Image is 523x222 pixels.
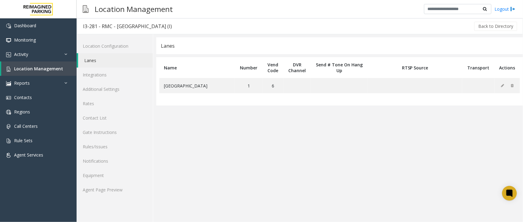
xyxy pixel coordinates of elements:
span: Contacts [14,94,32,100]
th: RTSP Source [368,57,462,78]
a: Equipment [77,168,153,183]
img: 'icon' [6,153,11,158]
img: 'icon' [6,67,11,72]
a: Location Configuration [77,39,153,53]
img: 'icon' [6,110,11,115]
th: DVR Channel [283,57,311,78]
a: Gate Instructions [77,125,153,139]
img: 'icon' [6,24,11,28]
th: Number [235,57,263,78]
a: Notifications [77,154,153,168]
span: Call Centers [14,123,38,129]
img: 'icon' [6,139,11,143]
a: Location Management [1,61,77,76]
a: Rules/Issues [77,139,153,154]
td: 1 [235,78,263,93]
span: Activity [14,51,28,57]
span: Reports [14,80,30,86]
span: Regions [14,109,30,115]
span: [GEOGRAPHIC_DATA] [164,83,207,89]
th: Actions [495,57,520,78]
a: Agent Page Preview [77,183,153,197]
th: Transport [462,57,495,78]
th: Vend Code [263,57,283,78]
img: 'icon' [6,38,11,43]
a: Rates [77,96,153,111]
a: Integrations [77,68,153,82]
h3: Location Management [92,2,176,17]
div: I3-281 - RMC - [GEOGRAPHIC_DATA] (I) [83,22,172,30]
div: Lanes [161,42,175,50]
span: Rule Sets [14,138,32,143]
td: 6 [263,78,283,93]
span: Agent Services [14,152,43,158]
img: logout [510,6,515,12]
th: Send # Tone On Hang Up [311,57,368,78]
img: 'icon' [6,124,11,129]
a: Logout [495,6,515,12]
a: Additional Settings [77,82,153,96]
a: Contact List [77,111,153,125]
th: Name [159,57,235,78]
span: Dashboard [14,23,36,28]
span: Location Management [14,66,63,72]
img: 'icon' [6,81,11,86]
img: 'icon' [6,95,11,100]
span: Monitoring [14,37,36,43]
img: pageIcon [83,2,89,17]
img: 'icon' [6,52,11,57]
button: Back to Directory [474,22,517,31]
a: Lanes [78,53,153,68]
